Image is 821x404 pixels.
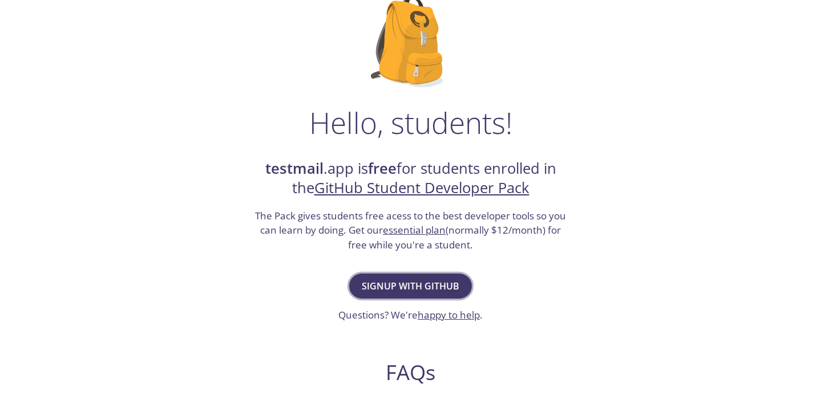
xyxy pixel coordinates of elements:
[254,159,568,198] h2: .app is for students enrolled in the
[338,308,483,323] h3: Questions? We're .
[349,274,472,299] button: Signup with GitHub
[383,223,446,236] a: essential plan
[309,105,512,140] h1: Hello, students!
[254,209,568,252] h3: The Pack gives students free acess to the best developer tools so you can learn by doing. Get our...
[368,158,397,178] strong: free
[192,360,630,385] h2: FAQs
[418,308,480,321] a: happy to help
[265,158,323,178] strong: testmail
[362,278,459,294] span: Signup with GitHub
[314,178,529,198] a: GitHub Student Developer Pack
